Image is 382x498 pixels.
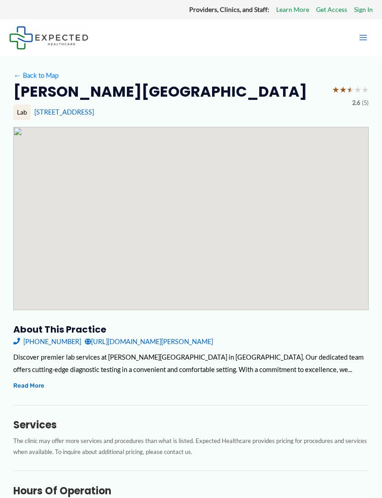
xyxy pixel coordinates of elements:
[362,98,369,109] span: (5)
[13,419,369,432] h3: Services
[354,28,373,47] button: Main menu toggle
[13,380,44,391] button: Read More
[13,71,22,80] span: ←
[13,104,31,120] div: Lab
[189,5,269,13] strong: Providers, Clinics, and Staff:
[13,335,81,348] a: [PHONE_NUMBER]
[13,69,59,82] a: ←Back to Map
[361,82,369,98] span: ★
[13,82,307,101] h2: [PERSON_NAME][GEOGRAPHIC_DATA]
[34,108,94,116] a: [STREET_ADDRESS]
[276,4,309,16] a: Learn More
[347,82,354,98] span: ★
[339,82,347,98] span: ★
[85,335,213,348] a: [URL][DOMAIN_NAME][PERSON_NAME]
[9,26,88,49] img: Expected Healthcare Logo - side, dark font, small
[13,323,369,335] h3: About this practice
[354,82,361,98] span: ★
[13,351,369,376] div: Discover premier lab services at [PERSON_NAME][GEOGRAPHIC_DATA] in [GEOGRAPHIC_DATA]. Our dedicat...
[13,435,369,458] p: The clinic may offer more services and procedures than what is listed. Expected Healthcare provid...
[332,82,339,98] span: ★
[13,485,369,498] h3: Hours of Operation
[354,4,373,16] a: Sign In
[316,4,347,16] a: Get Access
[352,98,360,109] span: 2.6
